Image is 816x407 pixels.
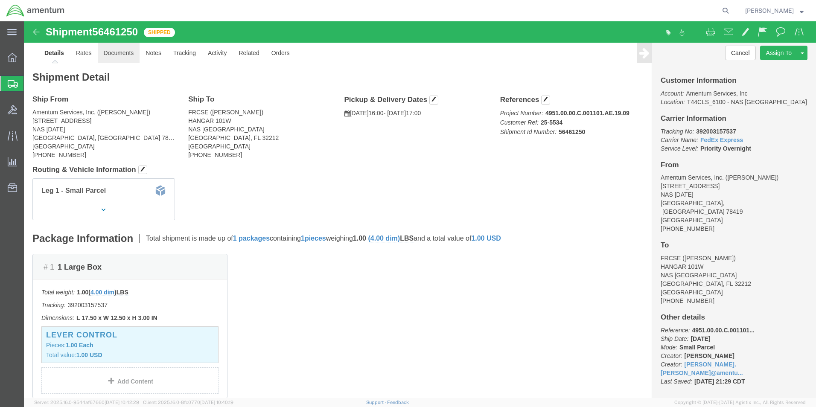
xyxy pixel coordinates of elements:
a: Support [366,400,388,405]
button: [PERSON_NAME] [745,6,804,16]
a: Feedback [387,400,409,405]
span: Copyright © [DATE]-[DATE] Agistix Inc., All Rights Reserved [674,399,806,406]
span: [DATE] 10:42:29 [105,400,139,405]
img: logo [6,4,65,17]
span: Client: 2025.16.0-8fc0770 [143,400,233,405]
span: Server: 2025.16.0-9544af67660 [34,400,139,405]
span: [DATE] 10:40:19 [200,400,233,405]
span: Joel Salinas [745,6,794,15]
iframe: FS Legacy Container [24,21,816,398]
